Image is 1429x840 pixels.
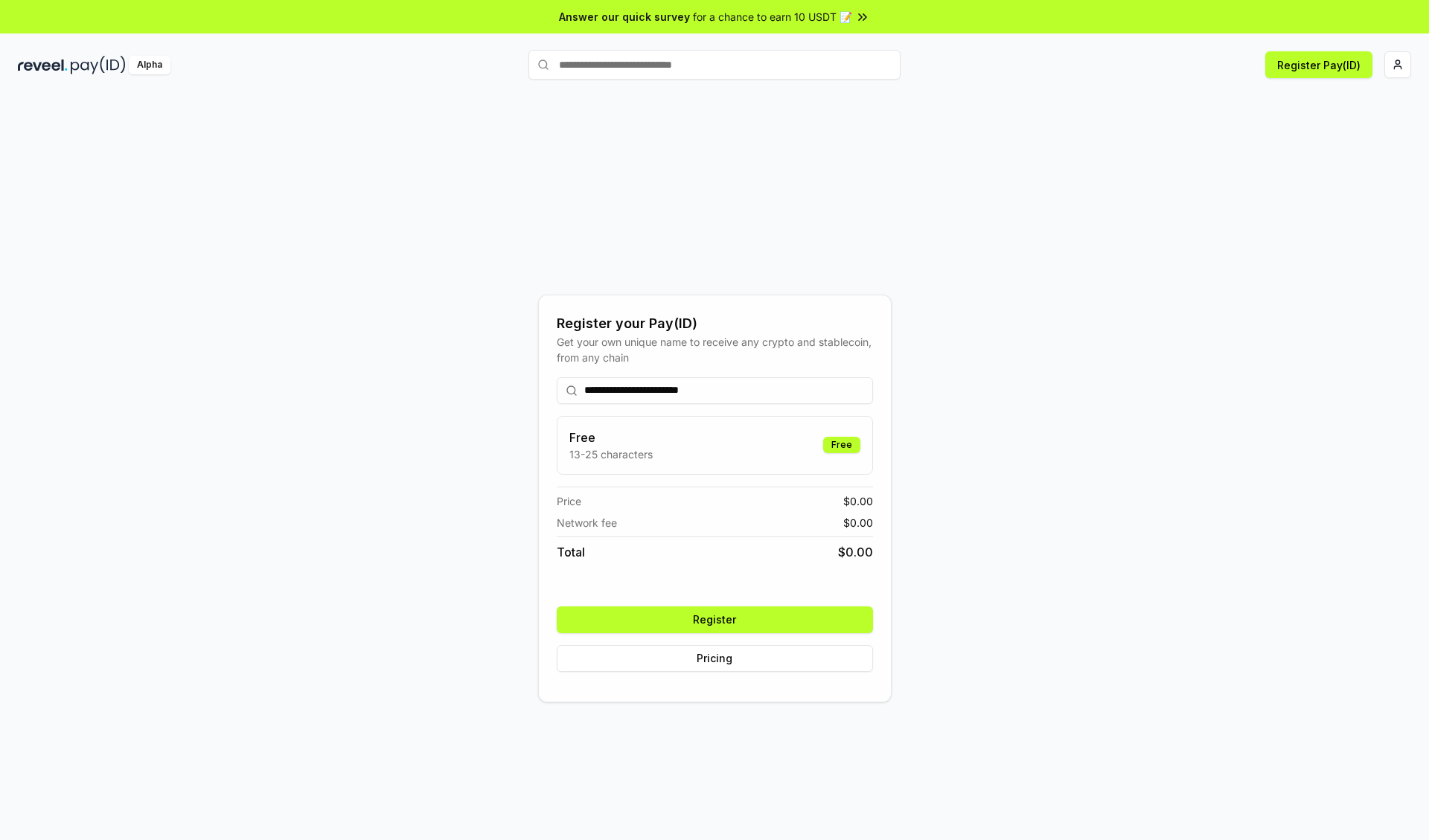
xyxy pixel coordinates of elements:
[823,437,860,453] div: Free
[557,645,873,672] button: Pricing
[569,429,653,446] h3: Free
[129,56,170,74] div: Alpha
[557,334,873,365] div: Get your own unique name to receive any crypto and stablecoin, from any chain
[569,446,653,462] p: 13-25 characters
[1265,51,1372,78] button: Register Pay(ID)
[71,56,126,74] img: pay_id
[557,493,581,509] span: Price
[843,515,873,530] span: $ 0.00
[18,56,68,74] img: reveel_dark
[557,543,585,561] span: Total
[843,493,873,509] span: $ 0.00
[693,9,852,25] span: for a chance to earn 10 USDT 📝
[557,313,873,334] div: Register your Pay(ID)
[557,515,617,530] span: Network fee
[838,543,873,561] span: $ 0.00
[559,9,690,25] span: Answer our quick survey
[557,606,873,633] button: Register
